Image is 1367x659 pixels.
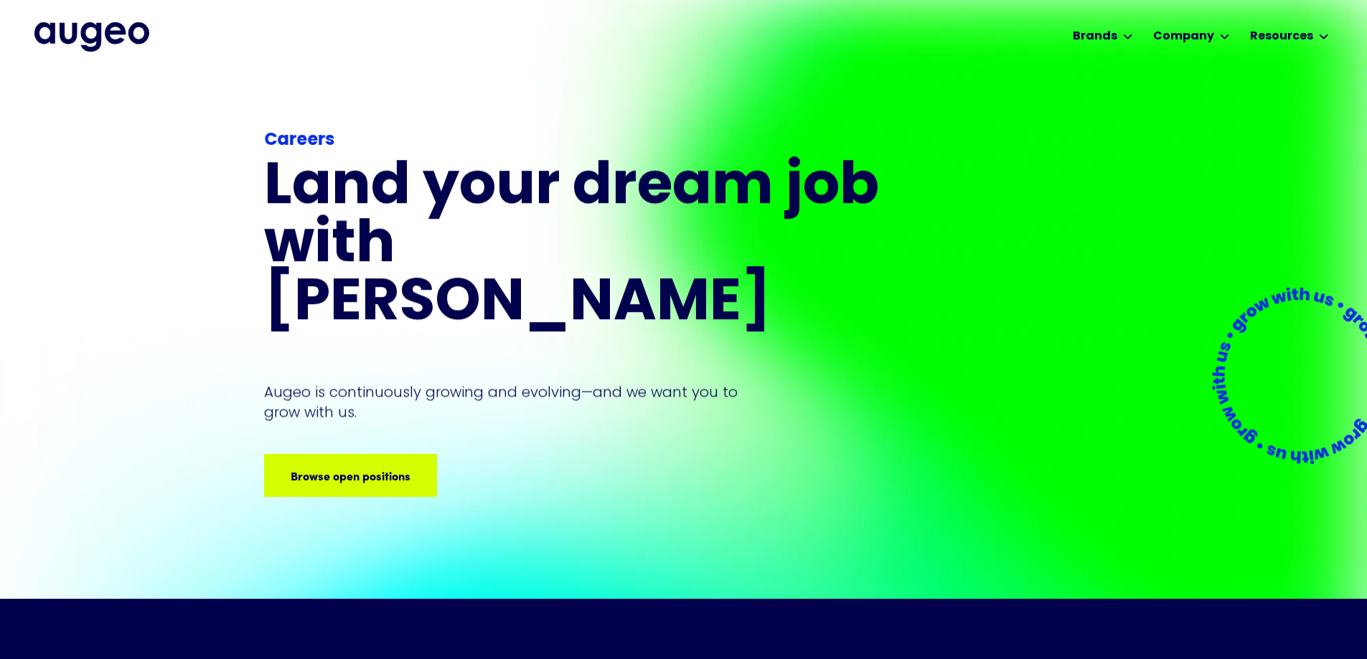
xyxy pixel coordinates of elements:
div: Resources [1250,28,1313,45]
strong: Careers [264,132,334,149]
a: home [34,22,149,51]
h1: Land your dream job﻿ with [PERSON_NAME] [264,159,884,333]
div: Company [1153,28,1214,45]
div: Brands [1073,28,1117,45]
img: Augeo's full logo in midnight blue. [34,22,149,51]
p: Augeo is continuously growing and evolving—and we want you to grow with us. [264,382,758,422]
a: Browse open positions [264,454,437,497]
